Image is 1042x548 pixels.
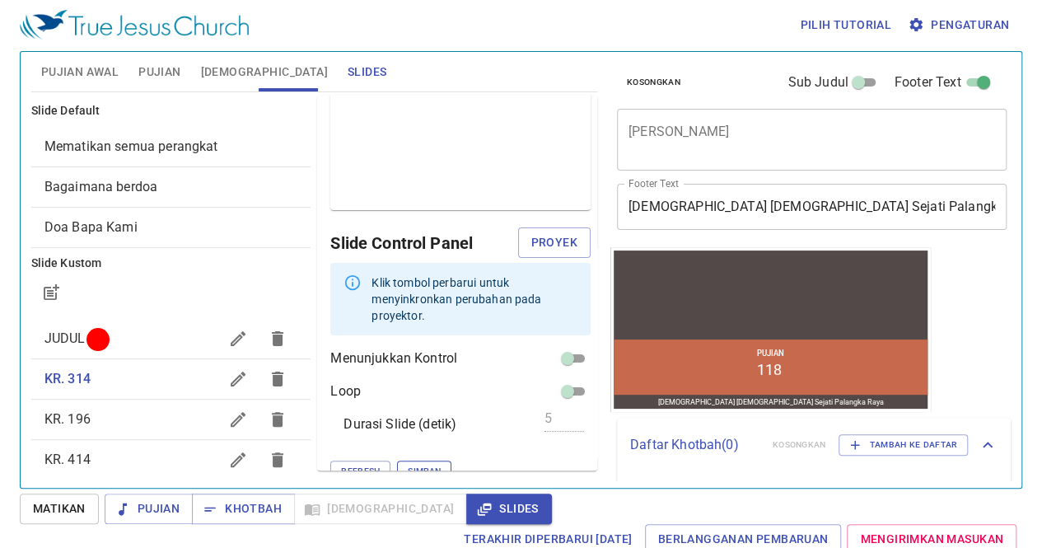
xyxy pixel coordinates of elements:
div: KR. 196 [31,400,311,439]
div: Klik tombol perbarui untuk menyinkronkan perubahan pada proyektor. [371,268,577,330]
span: Khotbah [205,499,282,519]
span: Sub Judul [787,73,848,92]
button: Refresh [330,461,390,482]
button: Tambah ke Daftar [839,434,968,456]
p: Loop [330,382,361,401]
button: Kosongkan [617,73,690,92]
button: Pilih tutorial [793,10,898,40]
p: Menunjukkan Kontrol [330,349,457,368]
span: [object Object] [44,138,218,154]
h6: Slide Control Panel [330,230,517,256]
span: Matikan [33,499,86,519]
span: [DEMOGRAPHIC_DATA] [201,62,328,82]
div: Doa Bapa Kami [31,208,311,247]
div: Bagaimana berdoa [31,167,311,207]
span: Slides [348,62,386,82]
button: Pengaturan [904,10,1016,40]
span: Slides [479,499,538,519]
span: Simpan [408,464,441,479]
span: KR. 414 [44,452,91,467]
span: Pengaturan [911,15,1009,35]
span: JUDUL [44,330,86,346]
button: Slides [466,494,551,524]
span: Kosongkan [627,75,680,90]
button: Simpan [397,461,451,482]
button: Proyek [518,227,591,258]
button: Khotbah [192,494,295,524]
button: Pujian [105,494,193,524]
span: Footer Text [895,73,961,92]
iframe: from-child [610,247,931,412]
p: Daftar Khotbah ( 0 ) [630,435,759,455]
span: Proyek [531,232,577,253]
span: Pujian [118,499,180,519]
span: KR. 196 [44,411,91,427]
button: Matikan [20,494,99,524]
span: Pilih tutorial [800,15,891,35]
p: Durasi Slide (detik) [343,415,456,434]
span: Pujian [138,62,180,82]
span: Tambah ke Daftar [849,438,957,452]
div: KR. 414 [31,440,311,480]
h6: Slide Default [31,102,311,120]
div: Daftar Khotbah(0)KosongkanTambah ke Daftar [617,418,1011,472]
h6: Slide Kustom [31,255,311,273]
span: [object Object] [44,179,157,194]
span: Refresh [341,464,380,479]
span: [object Object] [44,219,138,235]
span: Pujian Awal [41,62,119,82]
img: True Jesus Church [20,10,249,40]
div: KR. 314 [31,359,311,399]
div: JUDUL [31,319,311,358]
div: Mematikan semua perangkat [31,127,311,166]
span: KR. 314 [44,371,91,386]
